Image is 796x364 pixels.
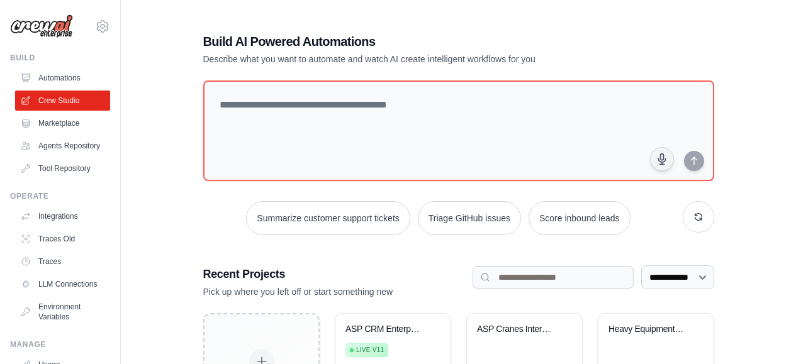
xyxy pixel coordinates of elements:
[15,297,110,327] a: Environment Variables
[15,68,110,88] a: Automations
[10,339,110,350] div: Manage
[203,265,473,283] h3: Recent Projects
[10,53,110,63] div: Build
[477,324,558,335] div: ASP Cranes Interactive Sales System - Visual Editor Refresh
[203,33,626,50] h1: Build AI Powered Automations
[418,201,521,235] button: Triage GitHub issues
[203,285,473,298] p: Pick up where you left off or start something new
[15,158,110,179] a: Tool Repository
[15,229,110,249] a: Traces Old
[203,53,626,65] p: Describe what you want to automate and watch AI create intelligent workflows for you
[529,201,631,235] button: Score inbound leads
[15,274,110,294] a: LLM Connections
[345,324,427,335] div: ASP CRM Enterprise Bot
[15,113,110,133] a: Marketplace
[356,345,384,355] span: Live v11
[15,206,110,226] a: Integrations
[246,201,410,235] button: Summarize customer support tickets
[15,251,110,272] a: Traces
[10,14,73,38] img: Logo
[683,201,714,233] button: Get new suggestions
[608,324,690,335] div: Heavy Equipment Rental Sales Assistant
[15,136,110,156] a: Agents Repository
[650,147,674,171] button: Click to speak your automation idea
[10,191,110,201] div: Operate
[15,91,110,111] a: Crew Studio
